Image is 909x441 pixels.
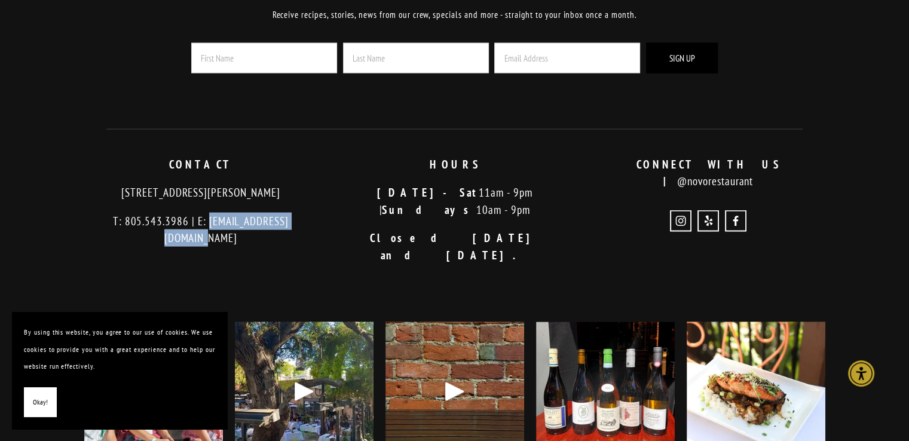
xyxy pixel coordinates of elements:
[382,203,476,217] strong: Sundays
[158,8,751,22] p: Receive recipes, stories, news from our crew, specials and more - straight to your inbox once a m...
[343,43,489,73] input: Last Name
[697,210,719,232] a: Yelp
[725,210,746,232] a: Novo Restaurant and Lounge
[370,231,552,262] strong: Closed [DATE] and [DATE].
[338,184,571,218] p: 11am - 9pm | 10am - 9pm
[670,210,691,232] a: Instagram
[290,377,319,406] div: Play
[494,43,640,73] input: Email Address
[440,377,469,406] div: Play
[84,213,318,247] p: T: 805.543.3986 | E: [EMAIL_ADDRESS][DOMAIN_NAME]
[646,43,718,73] button: Sign Up
[377,185,479,200] strong: [DATE]-Sat
[592,156,825,190] p: @novorestaurant
[636,157,794,189] strong: CONNECT WITH US |
[33,394,48,411] span: Okay!
[169,157,232,171] strong: CONTACT
[24,387,57,418] button: Okay!
[24,324,215,375] p: By using this website, you agree to our use of cookies. We use cookies to provide you with a grea...
[848,360,874,387] div: Accessibility Menu
[430,157,480,171] strong: HOURS
[191,43,337,73] input: First Name
[84,184,318,201] p: [STREET_ADDRESS][PERSON_NAME]
[669,53,695,64] span: Sign Up
[12,312,227,429] section: Cookie banner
